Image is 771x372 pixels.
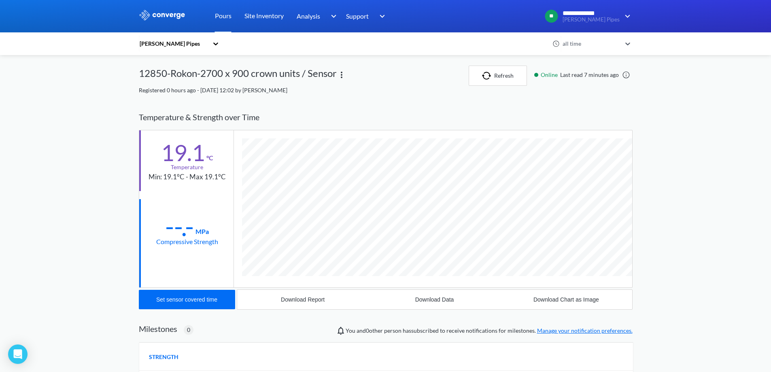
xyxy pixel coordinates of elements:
[187,325,190,334] span: 0
[139,290,235,309] button: Set sensor covered time
[237,290,369,309] button: Download Report
[325,11,338,21] img: downArrow.svg
[346,326,633,335] span: You and person has subscribed to receive notifications for milestones.
[149,353,178,361] span: STRENGTH
[337,70,346,80] img: more.svg
[8,344,28,364] div: Open Intercom Messenger
[161,142,205,163] div: 19.1
[620,11,633,21] img: downArrow.svg
[374,11,387,21] img: downArrow.svg
[533,296,599,303] div: Download Chart as Image
[561,39,621,48] div: all time
[537,327,633,334] a: Manage your notification preferences.
[469,66,527,86] button: Refresh
[530,70,633,79] div: Last read 7 minutes ago
[541,70,560,79] span: Online
[171,163,203,172] div: Temperature
[366,327,383,334] span: 0 other
[149,172,226,183] div: Min: 19.1°C - Max 19.1°C
[139,10,186,20] img: logo_ewhite.svg
[297,11,320,21] span: Analysis
[139,104,633,130] div: Temperature & Strength over Time
[156,296,217,303] div: Set sensor covered time
[369,290,500,309] button: Download Data
[139,66,337,86] div: 12850-Rokon-2700 x 900 crown units / Sensor
[563,17,620,23] span: [PERSON_NAME] Pipes
[482,72,494,80] img: icon-refresh.svg
[500,290,632,309] button: Download Chart as Image
[281,296,325,303] div: Download Report
[165,216,194,236] div: --.-
[336,326,346,336] img: notifications-icon.svg
[415,296,454,303] div: Download Data
[552,40,560,47] img: icon-clock.svg
[139,324,177,334] h2: Milestones
[139,39,208,48] div: [PERSON_NAME] Pipes
[139,87,287,94] span: Registered 0 hours ago - [DATE] 12:02 by [PERSON_NAME]
[156,236,218,247] div: Compressive Strength
[346,11,369,21] span: Support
